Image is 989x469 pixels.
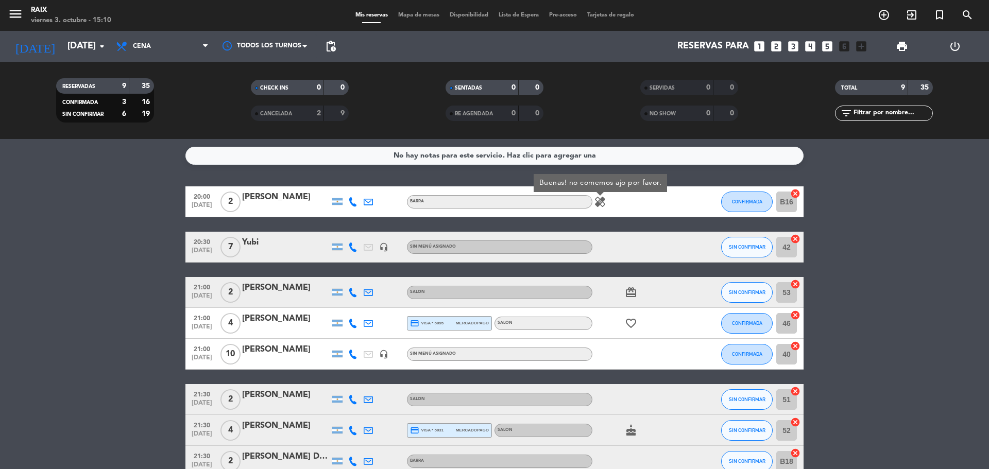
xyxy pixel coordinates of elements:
[721,237,773,257] button: SIN CONFIRMAR
[410,426,444,435] span: visa * 5031
[242,450,330,463] div: [PERSON_NAME] Del santo
[220,420,241,441] span: 4
[340,84,347,91] strong: 0
[804,40,817,53] i: looks_4
[729,244,765,250] span: SIN CONFIRMAR
[852,108,932,119] input: Filtrar por nombre...
[189,323,215,335] span: [DATE]
[706,84,710,91] strong: 0
[920,84,931,91] strong: 35
[729,458,765,464] span: SIN CONFIRMAR
[220,344,241,364] span: 10
[790,417,800,427] i: cancel
[677,41,749,51] span: Reservas para
[220,237,241,257] span: 7
[732,320,762,326] span: CONFIRMADA
[838,40,851,53] i: looks_6
[455,111,493,116] span: RE AGENDADA
[790,310,800,320] i: cancel
[242,236,330,249] div: Yubi
[896,40,908,53] span: print
[511,110,516,117] strong: 0
[410,319,419,328] i: credit_card
[189,281,215,292] span: 21:00
[410,397,425,401] span: SALON
[8,35,62,58] i: [DATE]
[790,279,800,289] i: cancel
[493,12,544,18] span: Lista de Espera
[96,40,108,53] i: arrow_drop_down
[62,84,95,89] span: RESERVADAS
[220,192,241,212] span: 2
[730,84,736,91] strong: 0
[8,6,23,25] button: menu
[189,235,215,247] span: 20:30
[841,85,857,91] span: TOTAL
[260,111,292,116] span: CANCELADA
[189,388,215,399] span: 21:30
[410,319,444,328] span: visa * 5095
[189,190,215,202] span: 20:00
[721,313,773,334] button: CONFIRMADA
[393,12,445,18] span: Mapa de mesas
[582,12,639,18] span: Tarjetas de regalo
[594,196,606,208] i: healing
[325,40,337,53] span: pending_actions
[133,43,151,50] span: Cena
[317,110,321,117] strong: 2
[142,98,152,106] strong: 16
[242,281,330,294] div: [PERSON_NAME]
[878,9,890,21] i: add_circle_outline
[242,419,330,432] div: [PERSON_NAME]
[732,199,762,204] span: CONFIRMADA
[410,459,424,463] span: BARRA
[544,12,582,18] span: Pre-acceso
[220,282,241,303] span: 2
[410,426,419,435] i: credit_card
[122,98,126,106] strong: 3
[31,5,111,15] div: RAIX
[379,242,388,252] i: headset_mic
[949,40,961,53] i: power_settings_new
[787,40,800,53] i: looks_3
[242,190,330,204] div: [PERSON_NAME]
[317,84,321,91] strong: 0
[721,389,773,410] button: SIN CONFIRMAR
[721,420,773,441] button: SIN CONFIRMAR
[790,234,800,244] i: cancel
[790,448,800,458] i: cancel
[189,399,215,411] span: [DATE]
[706,110,710,117] strong: 0
[534,174,667,192] div: Buenas! no comemos ajo por favor.
[242,312,330,325] div: [PERSON_NAME]
[732,351,762,357] span: CONFIRMADA
[721,192,773,212] button: CONFIRMADA
[189,342,215,354] span: 21:00
[220,389,241,410] span: 2
[142,110,152,117] strong: 19
[260,85,288,91] span: CHECK INS
[498,321,513,325] span: SALON
[410,352,456,356] span: Sin menú asignado
[840,107,852,119] i: filter_list
[242,343,330,356] div: [PERSON_NAME]
[189,449,215,461] span: 21:30
[721,344,773,364] button: CONFIRMADA
[753,40,766,53] i: looks_one
[729,396,765,402] span: SIN CONFIRMAR
[928,31,981,62] div: LOG OUT
[189,419,215,430] span: 21:30
[535,84,541,91] strong: 0
[189,430,215,442] span: [DATE]
[790,341,800,351] i: cancel
[456,320,489,326] span: mercadopago
[445,12,493,18] span: Disponibilidad
[535,110,541,117] strong: 0
[625,424,637,437] i: cake
[511,84,516,91] strong: 0
[142,82,152,90] strong: 35
[8,6,23,22] i: menu
[350,12,393,18] span: Mis reservas
[410,290,425,294] span: SALON
[901,84,905,91] strong: 9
